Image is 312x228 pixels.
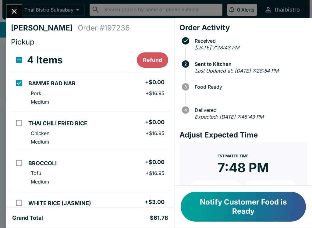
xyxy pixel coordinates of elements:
[31,90,41,96] p: Pork
[31,139,49,145] p: Medium
[146,90,165,96] p: + $16.95
[179,23,307,32] h4: Order Activity
[195,45,239,51] em: [DATE] 7:28:43 PM
[146,170,165,176] p: + $16.95
[145,79,165,86] h5: + $0.00
[192,61,307,67] span: Sent to Kitchen
[184,62,187,66] text: 2
[11,49,169,214] table: orders table
[195,68,278,74] em: Last Updated at: [DATE] 7:28:54 PM
[6,5,22,18] button: Close
[28,160,57,167] h5: BROCCOLI
[145,159,165,166] h5: + $0.00
[145,119,165,126] h5: + $0.00
[192,84,307,90] span: Food Ready
[28,120,87,127] h5: THAI CHILI FRIED RICE
[31,130,49,136] p: Chicken
[192,107,307,113] span: Delivered
[145,198,165,206] h5: + $3.00
[28,200,91,207] h5: WHITE RICE (JASMINE)
[146,130,165,136] p: + $16.95
[11,23,78,33] h4: [PERSON_NAME]
[31,170,41,176] p: Tofu
[137,52,168,68] button: Refund
[195,114,264,120] em: Expected: [DATE] 7:48:43 PM
[181,192,306,222] button: Notify Customer Food is Ready
[11,37,34,46] span: Pickup
[218,154,248,158] span: Estimated Time
[244,180,297,196] button: + 20
[189,180,242,196] button: + 10
[150,214,168,222] h5: $61.78
[192,38,307,44] span: Received
[12,214,43,222] h5: Grand Total
[31,179,49,185] p: Medium
[78,23,130,33] h4: Order # 197236
[31,99,49,105] p: Medium
[27,54,63,66] h3: 4 Items
[179,130,307,140] h4: Adjust Expected Time
[218,160,269,176] time: 7:48 PM
[184,108,187,112] text: 4
[28,80,76,87] h5: BAMME RAD NAR
[184,84,187,89] text: 3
